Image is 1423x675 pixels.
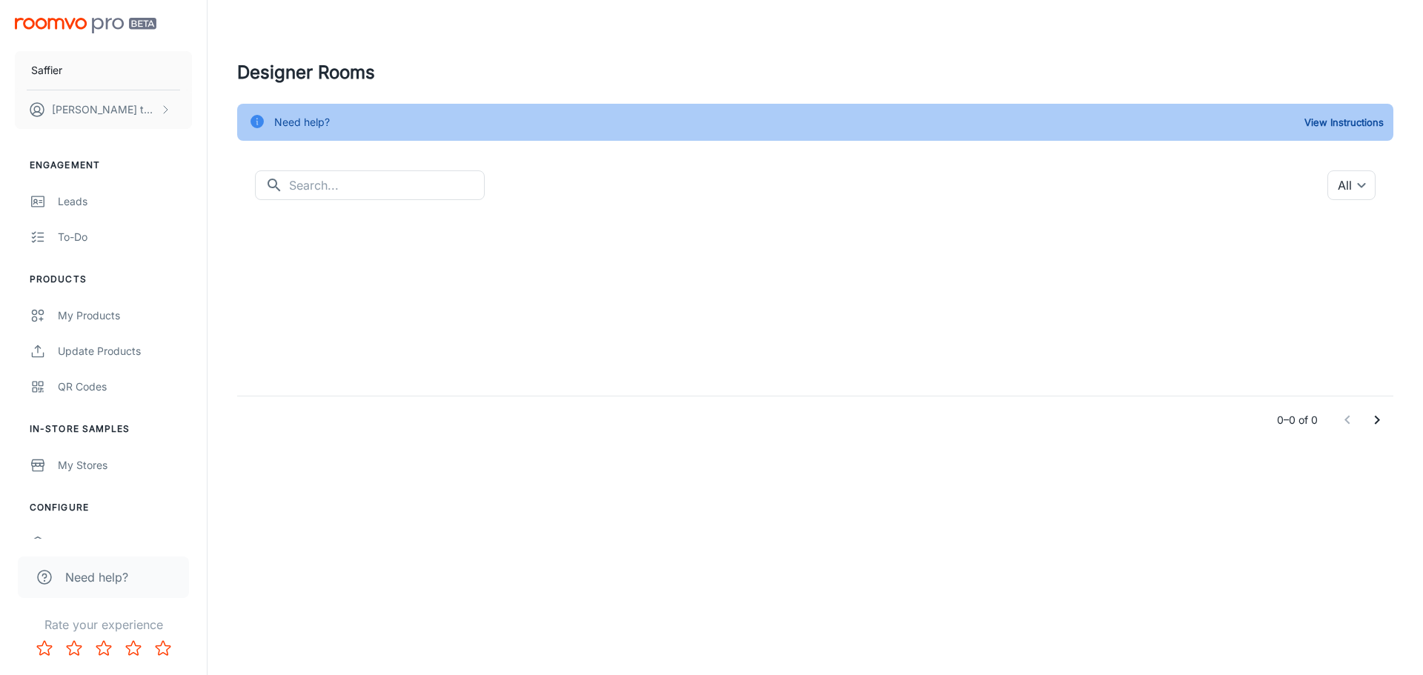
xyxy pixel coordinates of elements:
[1327,170,1376,200] div: All
[15,90,192,129] button: [PERSON_NAME] ten Broeke
[237,59,1393,86] h4: Designer Rooms
[58,379,192,395] div: QR Codes
[58,229,192,245] div: To-do
[31,62,62,79] p: Saffier
[58,343,192,359] div: Update Products
[1277,412,1318,428] p: 0–0 of 0
[15,18,156,33] img: Roomvo PRO Beta
[1301,111,1387,133] button: View Instructions
[274,108,330,136] div: Need help?
[58,307,192,324] div: My Products
[58,193,192,210] div: Leads
[289,170,485,200] input: Search...
[52,102,156,118] p: [PERSON_NAME] ten Broeke
[15,51,192,90] button: Saffier
[58,457,192,473] div: My Stores
[1362,405,1392,435] button: Go to next page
